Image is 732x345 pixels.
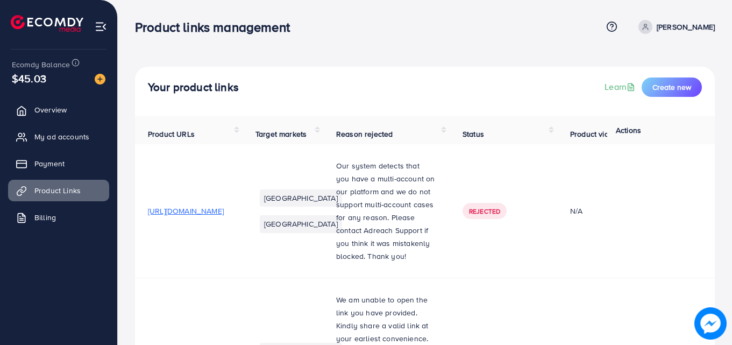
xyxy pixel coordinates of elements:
span: Payment [34,158,65,169]
div: N/A [570,206,646,216]
span: Billing [34,212,56,223]
span: Reason rejected [336,129,393,139]
span: Create new [652,82,691,93]
h3: Product links management [135,19,299,35]
span: Status [463,129,484,139]
button: Create new [642,78,702,97]
a: Product Links [8,180,109,201]
a: [PERSON_NAME] [634,20,715,34]
a: Overview [8,99,109,121]
span: $45.03 [12,71,46,86]
a: My ad accounts [8,126,109,147]
li: [GEOGRAPHIC_DATA] [260,215,342,233]
img: menu [95,20,107,33]
span: Product URLs [148,129,195,139]
p: We am unable to open the link you have provided. Kindly share a valid link at your earliest conve... [336,293,437,345]
span: My ad accounts [34,131,89,142]
span: Overview [34,104,67,115]
li: [GEOGRAPHIC_DATA] [260,189,342,207]
span: Actions [616,125,641,136]
img: image [95,74,105,85]
a: Learn [605,81,637,93]
a: Billing [8,207,109,228]
p: [PERSON_NAME] [657,20,715,33]
img: logo [11,15,83,32]
a: Payment [8,153,109,174]
p: Our system detects that you have a multi-account on our platform and we do not support multi-acco... [336,159,437,263]
span: Rejected [469,207,500,216]
img: image [694,307,727,340]
span: Product video [570,129,617,139]
span: Ecomdy Balance [12,59,70,70]
span: Target markets [255,129,307,139]
h4: Your product links [148,81,239,94]
span: Product Links [34,185,81,196]
span: [URL][DOMAIN_NAME] [148,206,224,216]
